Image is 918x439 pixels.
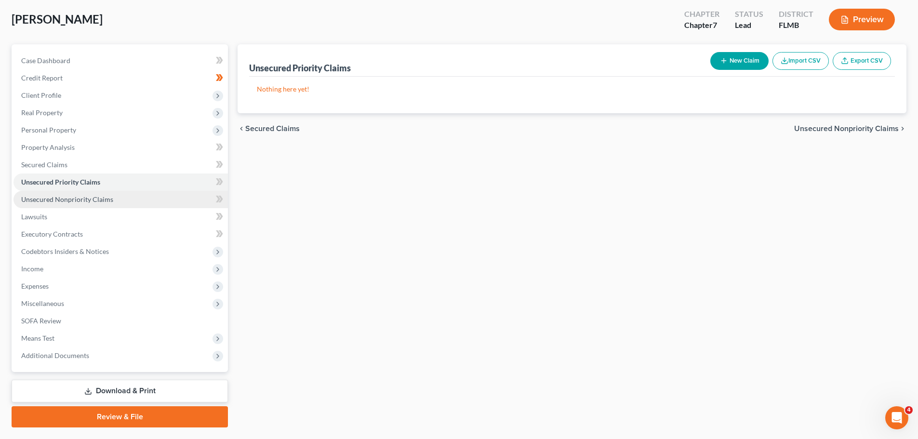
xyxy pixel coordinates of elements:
[794,125,899,133] span: Unsecured Nonpriority Claims
[249,62,351,74] div: Unsecured Priority Claims
[772,52,829,70] button: Import CSV
[13,52,228,69] a: Case Dashboard
[684,9,719,20] div: Chapter
[245,125,300,133] span: Secured Claims
[21,74,63,82] span: Credit Report
[833,52,891,70] a: Export CSV
[899,125,906,133] i: chevron_right
[21,56,70,65] span: Case Dashboard
[13,191,228,208] a: Unsecured Nonpriority Claims
[13,69,228,87] a: Credit Report
[21,195,113,203] span: Unsecured Nonpriority Claims
[12,406,228,427] a: Review & File
[238,125,245,133] i: chevron_left
[13,173,228,191] a: Unsecured Priority Claims
[21,299,64,307] span: Miscellaneous
[21,265,43,273] span: Income
[21,178,100,186] span: Unsecured Priority Claims
[713,20,717,29] span: 7
[13,139,228,156] a: Property Analysis
[21,282,49,290] span: Expenses
[238,125,300,133] button: chevron_left Secured Claims
[13,208,228,226] a: Lawsuits
[21,108,63,117] span: Real Property
[735,9,763,20] div: Status
[779,20,813,31] div: FLMB
[13,156,228,173] a: Secured Claims
[885,406,908,429] iframe: Intercom live chat
[21,351,89,359] span: Additional Documents
[13,226,228,243] a: Executory Contracts
[684,20,719,31] div: Chapter
[21,143,75,151] span: Property Analysis
[21,91,61,99] span: Client Profile
[12,380,228,402] a: Download & Print
[21,334,54,342] span: Means Test
[12,12,103,26] span: [PERSON_NAME]
[21,230,83,238] span: Executory Contracts
[779,9,813,20] div: District
[257,84,887,94] p: Nothing here yet!
[21,126,76,134] span: Personal Property
[21,317,61,325] span: SOFA Review
[13,312,228,330] a: SOFA Review
[905,406,913,414] span: 4
[794,125,906,133] button: Unsecured Nonpriority Claims chevron_right
[21,213,47,221] span: Lawsuits
[21,247,109,255] span: Codebtors Insiders & Notices
[710,52,769,70] button: New Claim
[735,20,763,31] div: Lead
[829,9,895,30] button: Preview
[21,160,67,169] span: Secured Claims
